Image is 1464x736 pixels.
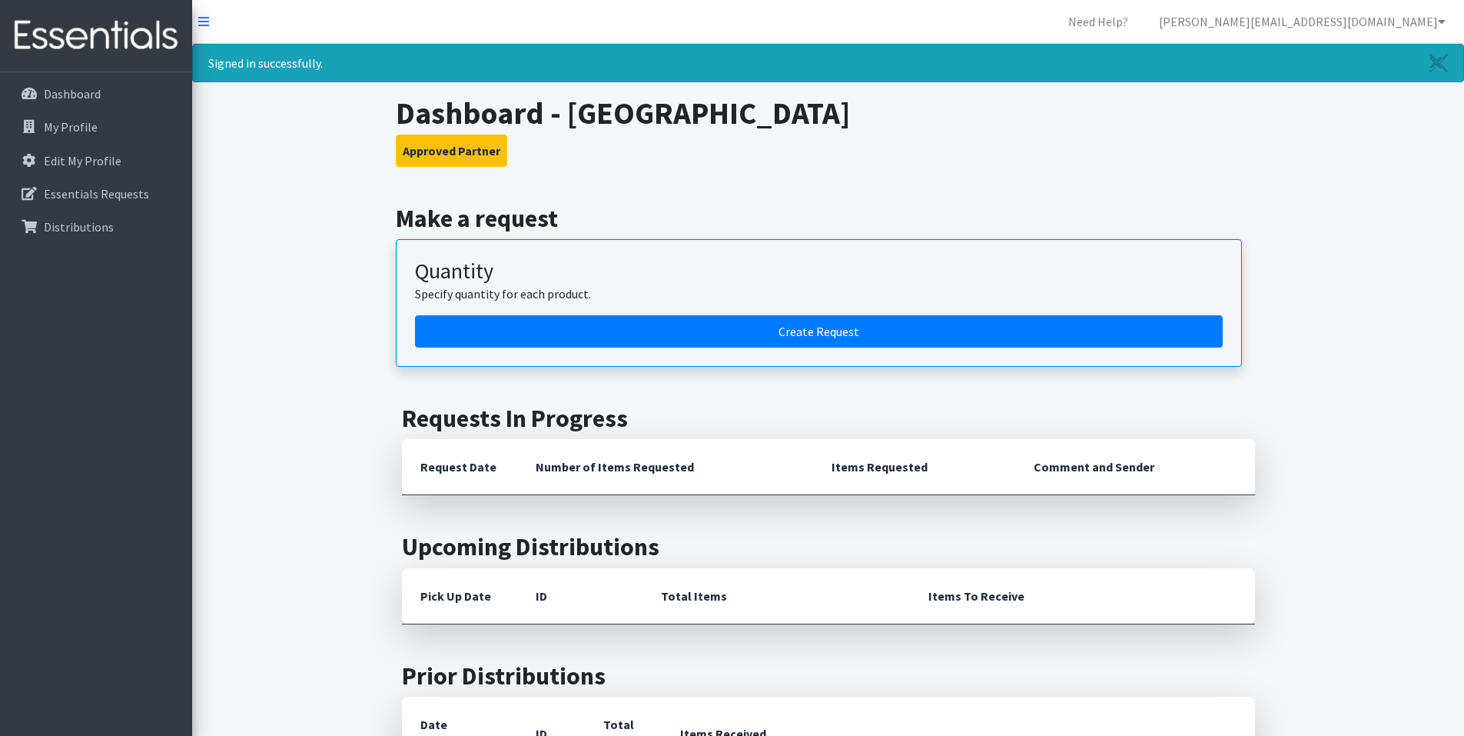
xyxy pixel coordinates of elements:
[402,439,517,495] th: Request Date
[44,86,101,102] p: Dashboard
[396,135,507,167] button: Approved Partner
[642,568,910,624] th: Total Items
[910,568,1255,624] th: Items To Receive
[192,44,1464,82] div: Signed in successfully.
[1414,45,1463,82] a: Close
[6,211,186,242] a: Distributions
[396,95,1260,132] h1: Dashboard - [GEOGRAPHIC_DATA]
[6,78,186,109] a: Dashboard
[6,145,186,176] a: Edit My Profile
[415,315,1223,348] a: Create a request by quantity
[1147,6,1458,37] a: [PERSON_NAME][EMAIL_ADDRESS][DOMAIN_NAME]
[44,219,114,235] p: Distributions
[415,285,1223,303] p: Specify quantity for each product.
[402,568,517,624] th: Pick Up Date
[813,439,1015,495] th: Items Requested
[1015,439,1254,495] th: Comment and Sender
[44,153,121,168] p: Edit My Profile
[402,532,1255,561] h2: Upcoming Distributions
[6,112,186,142] a: My Profile
[44,186,149,201] p: Essentials Requests
[402,661,1255,691] h2: Prior Distributions
[6,178,186,209] a: Essentials Requests
[402,404,1255,433] h2: Requests In Progress
[415,258,1223,285] h3: Quantity
[517,439,814,495] th: Number of Items Requested
[396,204,1260,233] h2: Make a request
[517,568,642,624] th: ID
[6,10,186,62] img: HumanEssentials
[1056,6,1140,37] a: Need Help?
[44,119,98,135] p: My Profile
